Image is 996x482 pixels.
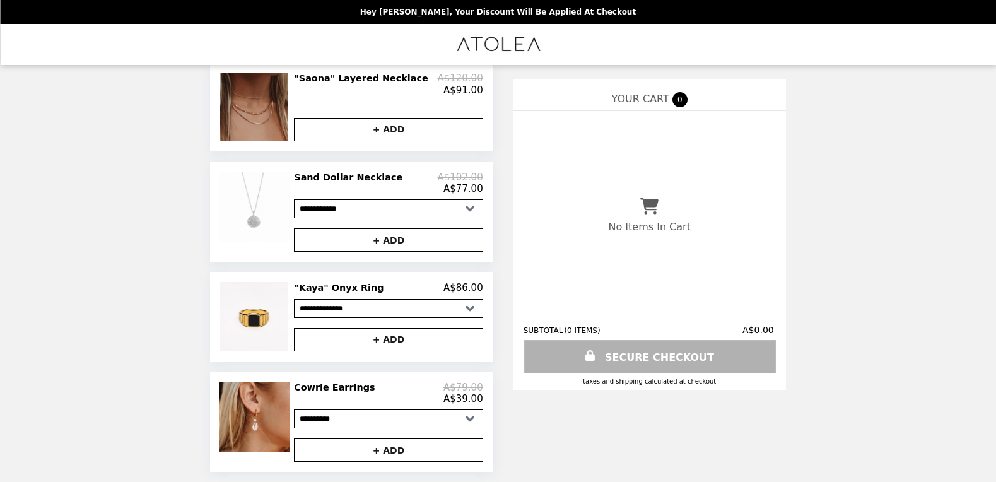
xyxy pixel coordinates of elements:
[742,325,776,335] span: A$0.00
[672,92,688,107] span: 0
[612,93,669,105] span: YOUR CART
[220,73,291,141] img: "Saona" Layered Necklace
[524,326,565,335] span: SUBTOTAL
[294,409,483,428] select: Select a product variant
[294,73,433,84] h2: "Saona" Layered Necklace
[437,172,483,183] p: A$102.00
[443,85,483,96] p: A$91.00
[443,282,483,293] p: A$86.00
[443,183,483,194] p: A$77.00
[524,378,776,385] div: Taxes and Shipping calculated at checkout
[219,382,293,452] img: Cowrie Earrings
[220,282,291,351] img: "Kaya" Onyx Ring
[437,73,483,84] p: A$120.00
[455,32,541,57] img: Brand Logo
[294,172,407,183] h2: Sand Dollar Necklace
[294,299,483,318] select: Select a product variant
[443,393,483,404] p: A$39.00
[360,8,636,16] p: Hey [PERSON_NAME], your discount will be applied at checkout
[294,282,389,293] h2: "Kaya" Onyx Ring
[294,228,483,252] button: + ADD
[294,199,483,218] select: Select a product variant
[564,326,600,335] span: ( 0 ITEMS )
[608,221,690,233] p: No Items In Cart
[294,438,483,462] button: + ADD
[219,172,293,242] img: Sand Dollar Necklace
[294,328,483,351] button: + ADD
[443,382,483,393] p: A$79.00
[294,382,380,393] h2: Cowrie Earrings
[294,118,483,141] button: + ADD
